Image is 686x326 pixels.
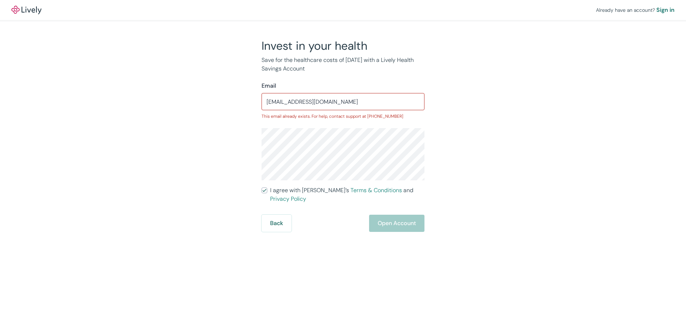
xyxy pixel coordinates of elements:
[11,6,41,14] a: LivelyLively
[656,6,675,14] a: Sign in
[262,215,292,232] button: Back
[596,6,675,14] div: Already have an account?
[262,113,424,120] p: This email already exists. For help, contact support at [PHONE_NUMBER]
[11,6,41,14] img: Lively
[270,195,306,203] a: Privacy Policy
[262,82,276,90] label: Email
[262,56,424,73] p: Save for the healthcare costs of [DATE] with a Lively Health Savings Account
[351,186,402,194] a: Terms & Conditions
[262,39,424,53] h2: Invest in your health
[270,186,424,203] span: I agree with [PERSON_NAME]’s and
